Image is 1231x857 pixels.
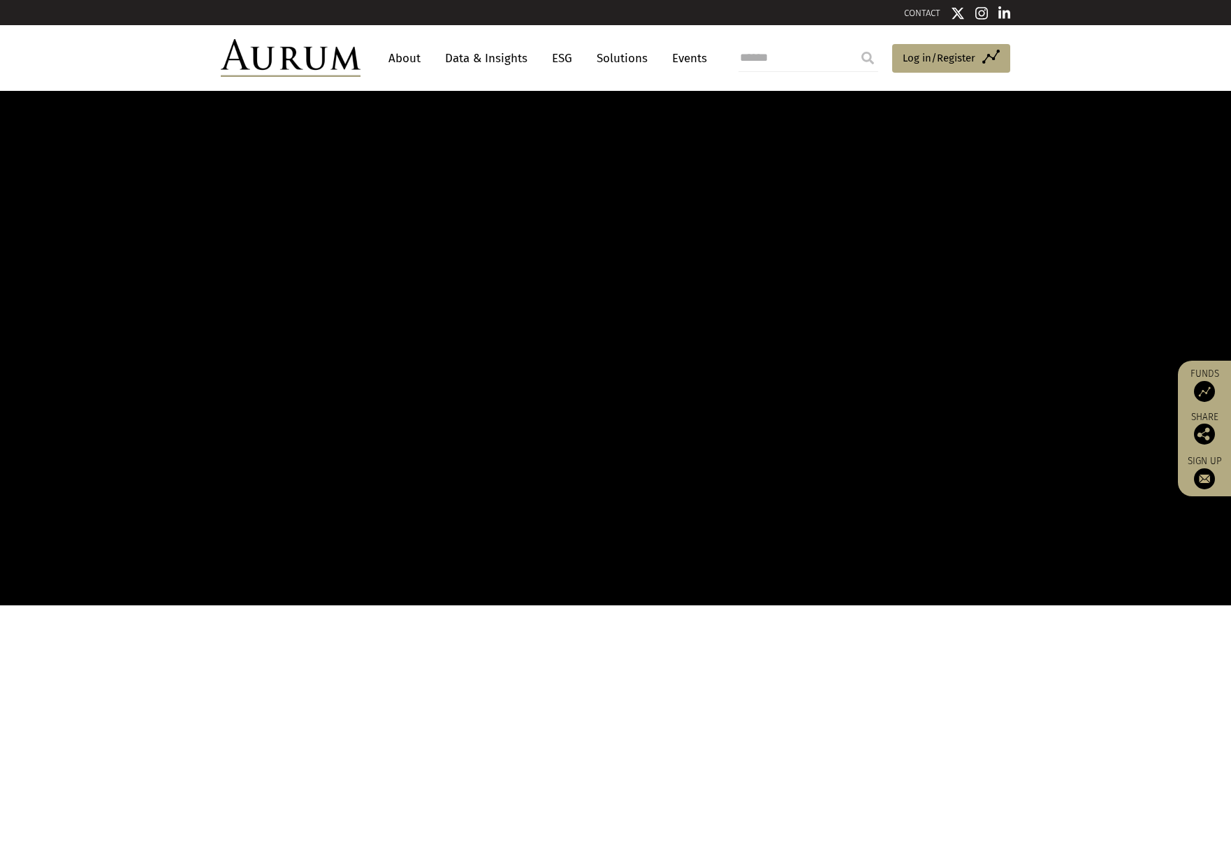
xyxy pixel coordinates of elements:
a: Data & Insights [438,45,534,71]
a: Sign up [1185,455,1224,489]
img: Share this post [1194,424,1215,445]
img: Linkedin icon [998,6,1011,20]
a: CONTACT [904,8,940,18]
a: About [381,45,428,71]
div: Share [1185,412,1224,445]
a: Log in/Register [892,44,1010,73]
img: Instagram icon [975,6,988,20]
span: Log in/Register [903,50,975,66]
img: Aurum [221,39,360,77]
a: Funds [1185,368,1224,402]
img: Access Funds [1194,381,1215,402]
a: Events [665,45,707,71]
input: Submit [854,44,882,72]
a: Solutions [590,45,655,71]
img: Sign up to our newsletter [1194,468,1215,489]
img: Twitter icon [951,6,965,20]
a: ESG [545,45,579,71]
